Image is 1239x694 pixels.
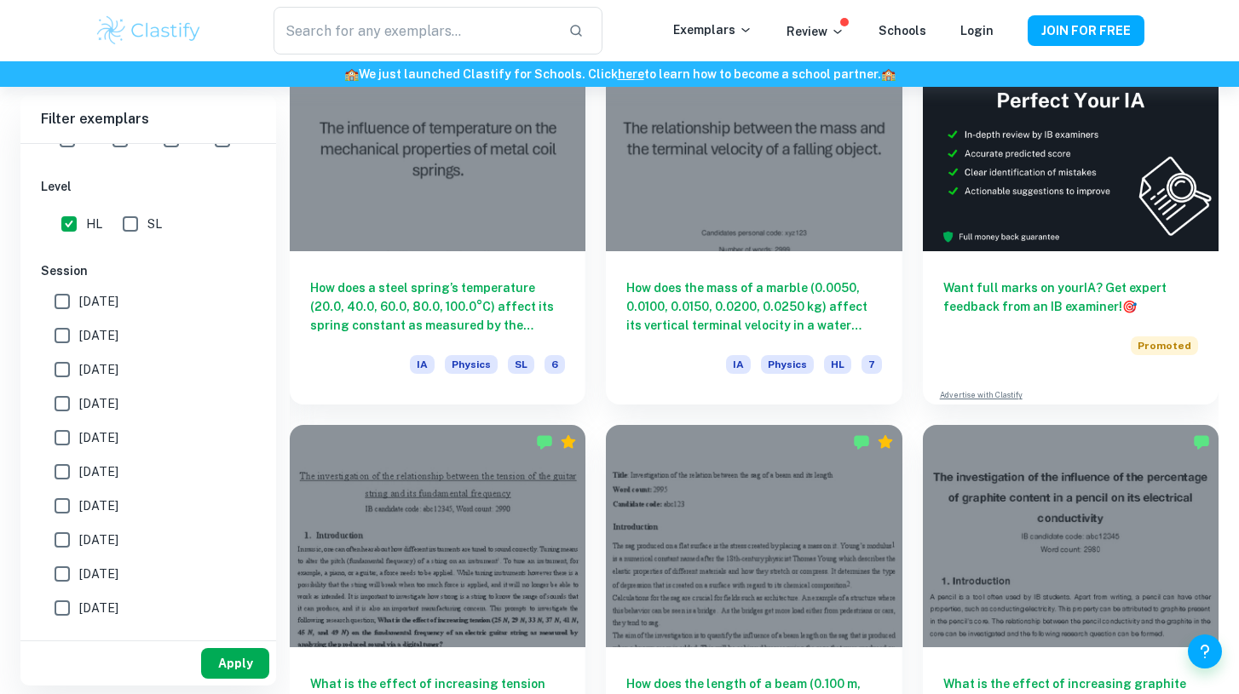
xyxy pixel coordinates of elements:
div: Premium [877,433,894,450]
a: How does a steel spring’s temperature (20.0, 40.0, 60.0, 80.0, 100.0°C) affect its spring constan... [290,30,585,404]
span: [DATE] [79,565,118,583]
span: [DATE] [79,496,118,515]
span: Physics [445,355,498,374]
button: Help and Feedback [1188,634,1222,668]
img: Clastify logo [95,14,203,48]
span: HL [824,355,851,374]
p: Exemplars [673,20,752,39]
span: IA [726,355,751,374]
span: HL [86,215,102,233]
span: 🏫 [881,67,896,81]
img: Marked [1193,433,1210,450]
img: Marked [853,433,870,450]
img: Thumbnail [923,30,1219,251]
span: Promoted [1131,336,1198,355]
span: [DATE] [79,531,118,549]
a: Advertise with Clastify [940,389,1023,401]
button: JOIN FOR FREE [1028,15,1144,46]
span: Other [79,633,111,651]
a: Want full marks on yourIA? Get expert feedback from an IB examiner!PromotedAdvertise with Clastify [923,30,1219,404]
span: 🎯 [1122,300,1137,313]
span: [DATE] [79,360,118,379]
h6: Session [41,261,256,280]
span: IA [410,355,435,374]
div: Premium [560,433,577,450]
a: Login [960,24,994,37]
h6: How does the mass of a marble (0.0050, 0.0100, 0.0150, 0.0200, 0.0250 kg) affect its vertical ter... [626,278,881,335]
a: Schools [879,24,926,37]
h6: We just launched Clastify for Schools. Click to learn how to become a school partner. [3,65,1236,83]
h6: Level [41,177,256,196]
span: 7 [862,355,882,374]
a: How does the mass of a marble (0.0050, 0.0100, 0.0150, 0.0200, 0.0250 kg) affect its vertical ter... [606,30,902,404]
button: Apply [201,648,269,679]
input: Search for any exemplars... [274,7,555,54]
span: 🏫 [344,67,359,81]
a: here [618,67,644,81]
span: [DATE] [79,462,118,481]
h6: Want full marks on your IA ? Get expert feedback from an IB examiner! [943,278,1198,316]
img: Marked [536,433,553,450]
span: SL [508,355,534,374]
h6: Filter exemplars [20,95,276,143]
h6: How does a steel spring’s temperature (20.0, 40.0, 60.0, 80.0, 100.0°C) affect its spring constan... [310,278,565,335]
span: [DATE] [79,599,118,617]
span: 6 [545,355,565,374]
span: [DATE] [79,394,118,413]
span: Physics [761,355,814,374]
span: SL [147,215,162,233]
span: [DATE] [79,326,118,345]
span: [DATE] [79,292,118,311]
span: [DATE] [79,428,118,447]
p: Review [787,22,844,41]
